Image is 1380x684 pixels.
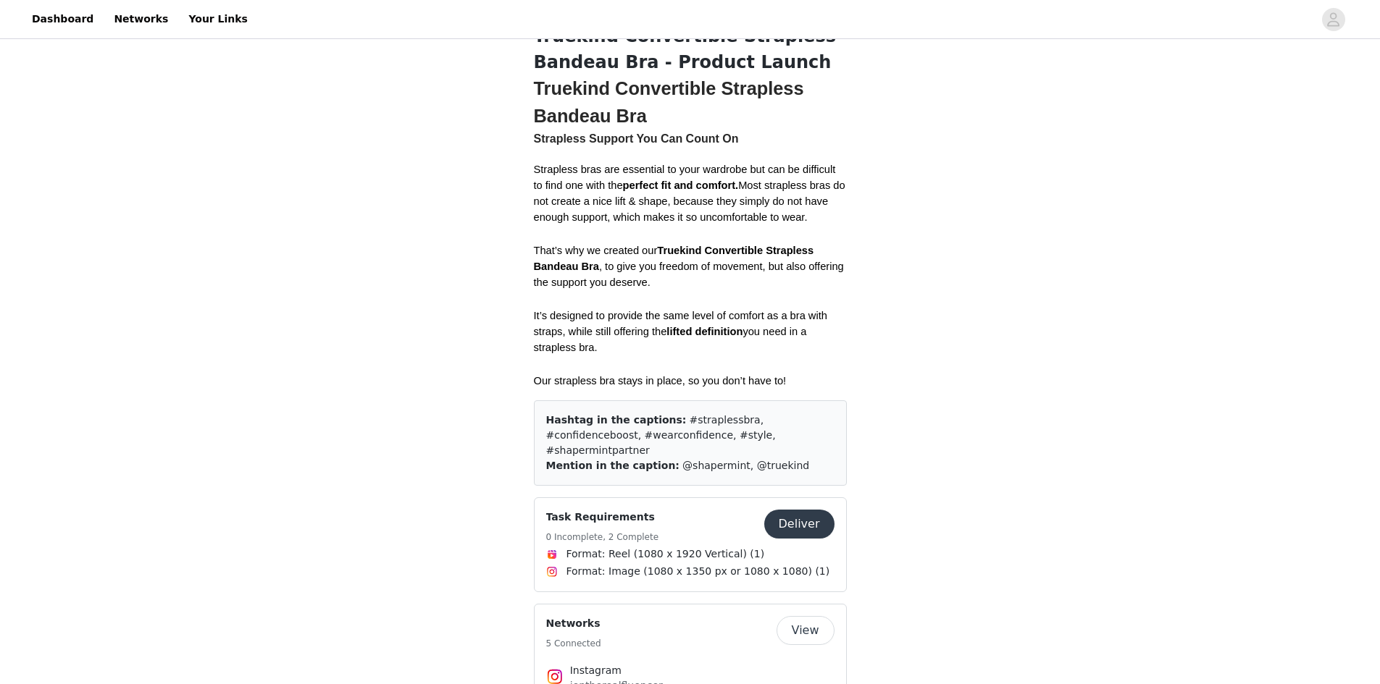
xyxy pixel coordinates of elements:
[534,132,739,145] span: Strapless Support You Can Count On
[534,310,831,337] span: It’s designed to provide the same level of comfort as a bra with straps, while still offering the
[180,3,256,35] a: Your Links
[546,414,687,426] span: Hashtag in the captions:
[623,180,739,191] span: perfect fit and comfort.
[534,375,787,387] span: Our strapless bra stays in place, so you don’t have to!
[534,497,847,592] div: Task Requirements
[534,164,839,191] span: Strapless bras are essential to your wardrobe but can be difficult to find one with the
[546,414,776,456] span: #straplessbra, #confidenceboost, #wearconfidence, #style, #shapermintpartner
[546,616,601,631] h4: Networks
[534,261,847,288] span: , to give you freedom of movement, but also offering the support you deserve.
[566,546,765,562] span: Format: Reel (1080 x 1920 Vertical) (1)
[546,549,558,560] img: Instagram Reels Icon
[105,3,177,35] a: Networks
[570,663,811,678] h4: Instagram
[534,245,817,272] span: Truekind Convertible Strapless Bandeau Bra
[534,23,847,75] h1: Truekind Convertible Strapless Bandeau Bra - Product Launch
[546,637,601,650] h5: 5 Connected
[534,245,658,256] span: That’s why we created our
[777,616,835,645] button: View
[534,180,848,223] span: Most strapless bras do not create a nice lift & shape, because they simply do not have enough sup...
[666,326,743,337] span: lifted definition
[546,460,679,471] span: Mention in the caption:
[1326,8,1340,31] div: avatar
[682,460,809,471] span: @shapermint, @truekind
[546,566,558,578] img: Instagram Icon
[546,531,659,544] h5: 0 Incomplete, 2 Complete
[566,564,830,579] span: Format: Image (1080 x 1350 px or 1080 x 1080) (1)
[534,78,809,126] span: Truekind Convertible Strapless Bandeau Bra
[764,510,835,539] button: Deliver
[23,3,102,35] a: Dashboard
[546,510,659,525] h4: Task Requirements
